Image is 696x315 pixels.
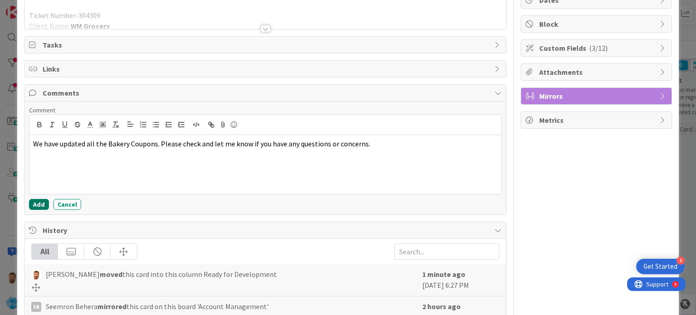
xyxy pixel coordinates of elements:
[19,1,41,12] span: Support
[539,91,655,102] span: Mirrors
[31,270,41,280] img: AS
[539,115,655,126] span: Metrics
[32,244,58,259] div: All
[422,270,465,279] b: 1 minute ago
[46,301,269,312] span: Seemron Behera this card on this board 'Account Management'
[43,225,489,236] span: History
[43,63,489,74] span: Links
[31,302,41,312] div: SB
[677,257,685,265] div: 4
[97,302,126,311] b: mirrored
[422,302,461,311] b: 2 hours ago
[394,243,499,260] input: Search...
[422,269,499,291] div: [DATE] 6:27 PM
[29,199,49,210] button: Add
[46,269,277,280] span: [PERSON_NAME] this card into this column Ready for Development
[539,67,655,78] span: Attachments
[643,262,677,271] div: Get Started
[539,43,655,53] span: Custom Fields
[636,259,685,274] div: Open Get Started checklist, remaining modules: 4
[539,19,655,29] span: Block
[589,44,608,53] span: ( 3/12 )
[47,4,49,11] div: 4
[43,39,489,50] span: Tasks
[43,87,489,98] span: Comments
[33,139,370,148] span: We have updated all the Bakery Coupons. Please check and let me know if you have any questions or...
[53,199,81,210] button: Cancel
[29,106,55,114] span: Comment
[100,270,122,279] b: moved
